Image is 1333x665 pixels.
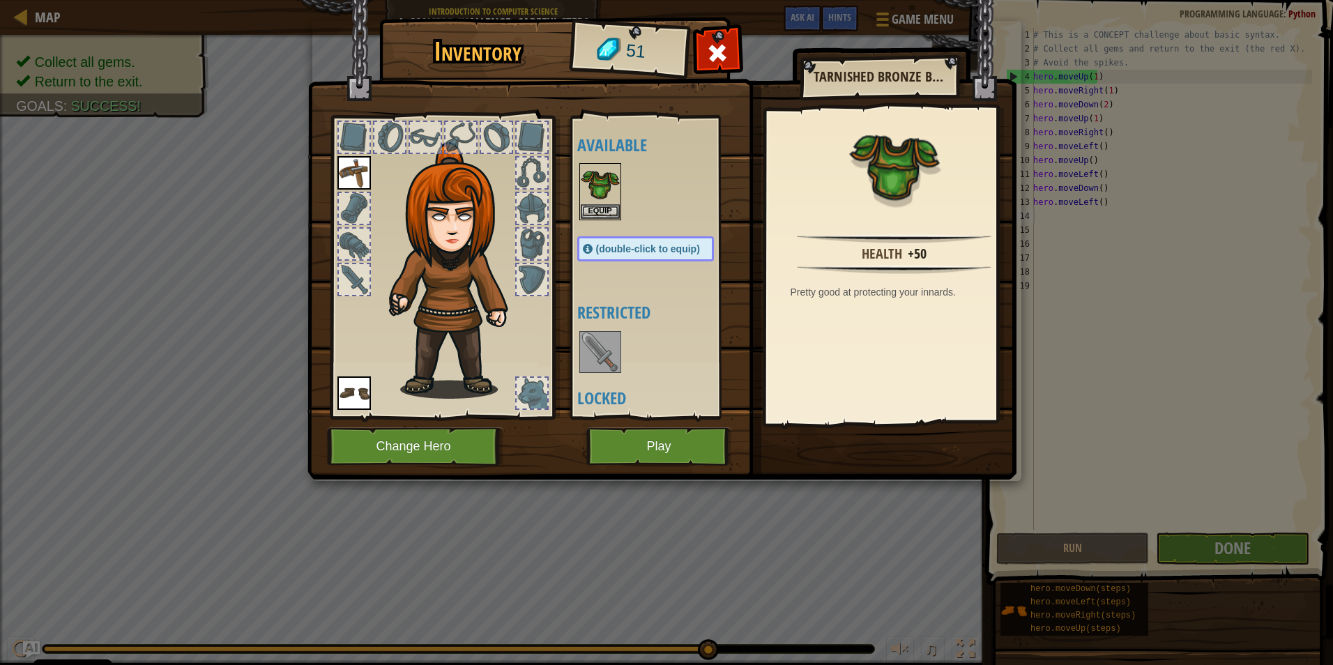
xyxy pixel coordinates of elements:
h1: Inventory [389,37,567,66]
button: Play [586,427,732,466]
button: Change Hero [327,427,504,466]
span: (double-click to equip) [596,243,700,254]
h2: Tarnished Bronze Breastplate [814,69,945,84]
img: portrait.png [581,165,620,204]
img: hr.png [797,234,991,243]
img: hr.png [797,265,991,274]
span: 51 [625,38,646,65]
div: Pretty good at protecting your innards. [791,285,1005,299]
button: Equip [581,204,620,219]
img: portrait.png [337,156,371,190]
img: hair_f2.png [383,142,533,399]
h4: Available [577,136,742,154]
h4: Restricted [577,303,742,321]
h4: Locked [577,389,742,407]
img: portrait.png [849,120,940,211]
div: +50 [908,244,927,264]
div: Health [862,244,902,264]
img: portrait.png [581,332,620,372]
img: portrait.png [337,376,371,410]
